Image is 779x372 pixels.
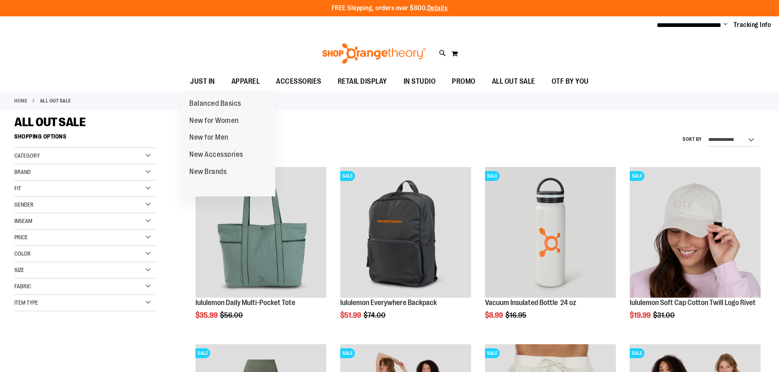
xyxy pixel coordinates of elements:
p: FREE Shipping, orders over $600. [332,4,448,13]
span: SALE [340,348,355,358]
span: Fabric [14,283,31,290]
span: ALL OUT SALE [492,72,535,91]
span: Gender [14,201,34,208]
a: lululemon Daily Multi-Pocket Tote [195,298,295,307]
a: lululemon Soft Cap Cotton Twill Logo Rivet [630,298,756,307]
span: $31.00 [653,311,676,319]
span: Item Type [14,299,38,306]
span: $56.00 [220,311,244,319]
a: lululemon Everywhere Backpack [340,298,437,307]
a: Home [14,97,27,105]
div: product [481,163,620,340]
span: Price [14,234,28,241]
a: lululemon Daily Multi-Pocket ToteSALE [195,167,326,299]
span: ACCESSORIES [276,72,321,91]
span: SALE [195,348,210,358]
img: Vacuum Insulated Bottle 24 oz [485,167,616,298]
span: SALE [630,171,644,181]
strong: ALL OUT SALE [40,97,71,105]
img: lululemon Daily Multi-Pocket Tote [195,167,326,298]
span: Balanced Basics [189,99,241,109]
span: Inseam [14,218,32,224]
span: PROMO [452,72,476,91]
span: New Brands [189,167,227,178]
a: OTF lululemon Soft Cap Cotton Twill Logo Rivet KhakiSALE [630,167,761,299]
span: New for Women [189,116,239,127]
div: product [626,163,765,340]
span: Size [14,267,24,273]
button: Account menu [723,21,727,29]
span: JUST IN [190,72,215,91]
span: OTF BY YOU [552,72,589,91]
span: SALE [340,171,355,181]
span: New for Men [189,133,229,143]
span: $19.99 [630,311,652,319]
a: Vacuum Insulated Bottle 24 oz [485,298,576,307]
img: OTF lululemon Soft Cap Cotton Twill Logo Rivet Khaki [630,167,761,298]
img: lululemon Everywhere Backpack [340,167,471,298]
a: Details [427,4,448,12]
span: Color [14,250,31,257]
div: product [336,163,475,340]
span: APPAREL [231,72,260,91]
a: Vacuum Insulated Bottle 24 ozSALE [485,167,616,299]
span: IN STUDIO [404,72,436,91]
span: $35.99 [195,311,219,319]
span: ALL OUT SALE [14,115,85,129]
span: $8.99 [485,311,504,319]
span: Category [14,152,40,159]
span: Fit [14,185,21,192]
span: RETAIL DISPLAY [338,72,387,91]
span: $16.95 [505,311,528,319]
span: SALE [485,171,500,181]
span: New Accessories [189,150,243,160]
span: SALE [485,348,500,358]
span: $74.00 [364,311,387,319]
img: Shop Orangetheory [321,43,427,64]
label: Sort By [682,136,702,143]
a: Tracking Info [734,20,771,29]
span: SALE [630,348,644,358]
a: lululemon Everywhere BackpackSALE [340,167,471,299]
strong: Shopping Options [14,129,156,148]
span: $51.99 [340,311,362,319]
div: product [191,163,330,340]
span: Brand [14,169,31,175]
